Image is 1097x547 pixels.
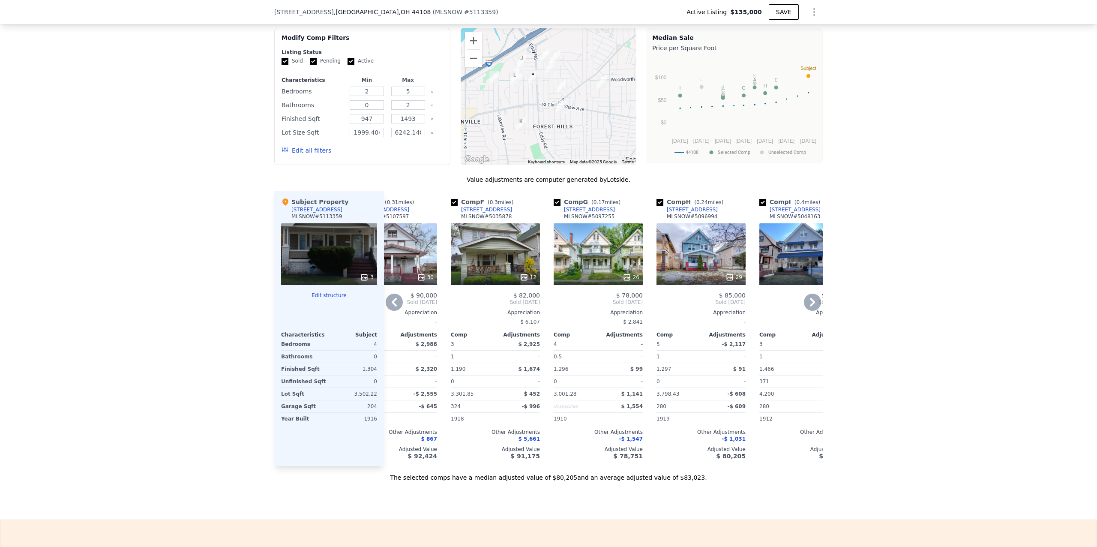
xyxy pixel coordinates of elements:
div: Comp [656,331,701,338]
div: 204 [331,400,377,412]
span: $ 99 [630,366,643,372]
span: Sold [DATE] [451,299,540,306]
div: Adjustments [701,331,746,338]
img: Google [463,154,491,165]
text: [DATE] [672,138,688,144]
div: Adjustments [393,331,437,338]
span: -$ 2,117 [722,341,746,347]
a: [STREET_ADDRESS] [656,206,718,213]
div: - [600,338,643,350]
span: 3 [759,341,763,347]
button: Clear [430,90,434,93]
div: 1 [656,351,699,363]
label: Active [348,57,374,65]
div: Bathrooms [281,351,327,363]
span: -$ 609 [727,403,746,409]
div: The selected comps have a median adjusted value of $80,205 and an average adjusted value of $83,0... [274,466,823,482]
text: [DATE] [757,138,773,144]
text: Selected Comp [718,150,750,155]
div: Bedrooms [282,85,345,97]
text: $100 [655,75,667,81]
div: Other Adjustments [554,429,643,436]
span: 3,001.28 [554,391,576,397]
span: , [GEOGRAPHIC_DATA] [334,8,431,16]
div: Adjusted Value [554,446,643,453]
div: Finished Sqft [281,363,327,375]
div: 3 [360,273,374,282]
div: [STREET_ADDRESS] [564,206,615,213]
span: $ 5,661 [519,436,540,442]
span: 5 [656,341,660,347]
div: - [497,413,540,425]
span: $ 78,751 [613,453,643,460]
div: Comp [451,331,495,338]
text: Unselected Comp [768,150,806,155]
div: 0.5 [554,351,596,363]
div: Other Adjustments [348,429,437,436]
a: [STREET_ADDRESS] [554,206,615,213]
div: 1919 [656,413,699,425]
text: [DATE] [693,138,710,144]
div: Garage Sqft [281,400,327,412]
div: Median Sale [652,33,817,42]
div: Characteristics [281,331,329,338]
text: [DATE] [736,138,752,144]
span: , OH 44108 [399,9,431,15]
div: - [703,413,746,425]
div: Listing Status [282,49,443,56]
div: Adjustments [495,331,540,338]
div: Comp G [554,198,624,206]
text: J [722,84,725,89]
span: 0.4 [796,199,804,205]
div: - [394,413,437,425]
span: 0 [554,379,557,385]
div: MLSNOW # 5113359 [291,213,342,220]
span: 4,200 [759,391,774,397]
span: -$ 2,555 [414,391,437,397]
div: 1 [759,351,802,363]
div: Appreciation [451,309,540,316]
div: Adjusted Value [656,446,746,453]
div: Price per Square Foot [652,42,817,54]
div: - [806,351,848,363]
div: 1,304 [331,363,377,375]
div: 0 [331,376,377,388]
div: Adjustments [804,331,848,338]
div: 12605 Lancelot Ave [554,76,570,97]
span: $ 88,000 [822,292,848,299]
button: Show Options [806,3,823,21]
div: Appreciation [759,309,848,316]
span: $ 1,674 [519,366,540,372]
div: MLSNOW # 5096994 [667,213,717,220]
div: Comp F [451,198,517,206]
div: 26 [623,273,639,282]
div: - [600,351,643,363]
span: 280 [759,403,769,409]
span: 3,798.43 [656,391,679,397]
span: ( miles) [791,199,824,205]
div: Other Adjustments [656,429,746,436]
label: Sold [282,57,303,65]
button: Edit all filters [282,146,331,155]
span: $ 2,988 [416,341,437,347]
span: $135,000 [730,8,762,16]
text: C [722,88,725,93]
div: - [703,351,746,363]
a: [STREET_ADDRESS] [759,206,821,213]
span: -$ 645 [419,403,437,409]
span: $ 867 [421,436,437,442]
input: Sold [282,58,288,65]
span: 0.3 [490,199,498,205]
div: 1268 E 137th St [594,72,610,93]
div: MLSNOW # 5048163 [770,213,820,220]
div: Comp I [759,198,824,206]
span: $ 85,000 [719,292,746,299]
div: 1916 [331,413,377,425]
div: 357 E 123rd St [536,45,552,67]
a: Terms (opens in new tab) [622,159,634,164]
button: SAVE [769,4,799,20]
text: 44108 [686,150,698,155]
div: Appreciation [554,309,643,316]
svg: A chart. [652,54,817,161]
span: Sold [DATE] [759,299,848,306]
